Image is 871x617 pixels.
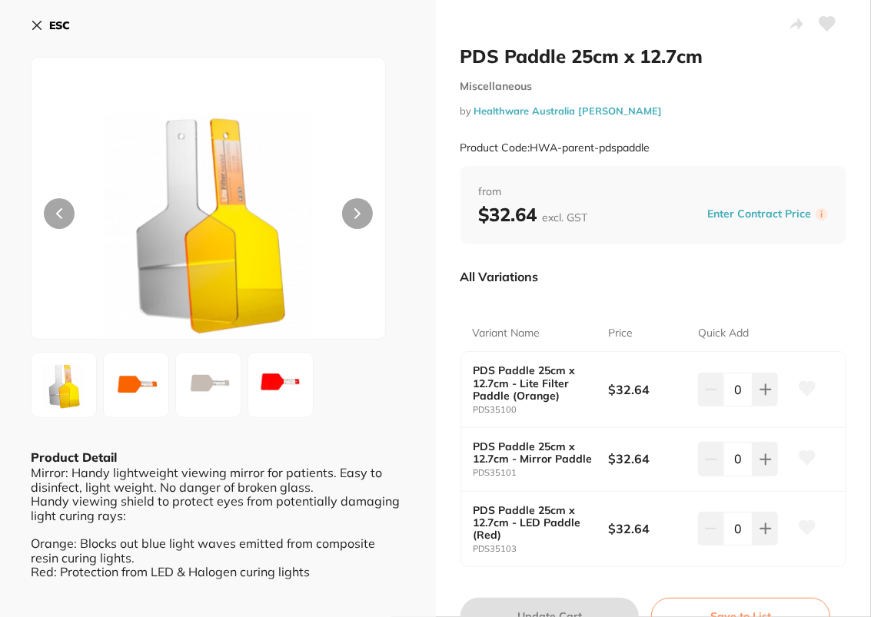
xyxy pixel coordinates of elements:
b: $32.64 [608,381,689,398]
img: LnBuZw [108,357,164,413]
img: Zw [253,357,308,413]
button: ESC [31,12,70,38]
img: dC5wbmc [102,96,314,339]
small: PDS35101 [474,468,609,478]
small: by [460,105,847,117]
h2: PDS Paddle 25cm x 12.7cm [460,45,847,68]
b: ESC [49,18,70,32]
span: from [479,184,829,200]
b: $32.64 [608,520,689,537]
span: excl. GST [543,211,588,224]
p: Price [608,326,633,341]
button: Enter Contract Price [703,207,816,221]
img: dC5wbmc [36,354,91,416]
small: PDS35103 [474,544,609,554]
label: i [816,208,828,221]
p: Variant Name [473,326,540,341]
a: Healthware Australia [PERSON_NAME] [474,104,663,117]
p: All Variations [460,269,539,284]
img: LnBuZw [181,357,236,413]
b: $32.64 [479,203,588,226]
small: Product Code: HWA-parent-pdspaddle [460,141,650,154]
b: PDS Paddle 25cm x 12.7cm - Lite Filter Paddle (Orange) [474,364,595,401]
b: $32.64 [608,450,689,467]
b: Product Detail [31,449,117,465]
small: PDS35100 [474,405,609,415]
small: Miscellaneous [460,80,847,93]
div: Mirror: Handy lightweight viewing mirror for patients. Easy to disinfect, light weight. No danger... [31,466,405,579]
b: PDS Paddle 25cm x 12.7cm - LED Paddle (Red) [474,504,595,541]
p: Quick Add [699,326,750,341]
b: PDS Paddle 25cm x 12.7cm - Mirror Paddle [474,440,595,465]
